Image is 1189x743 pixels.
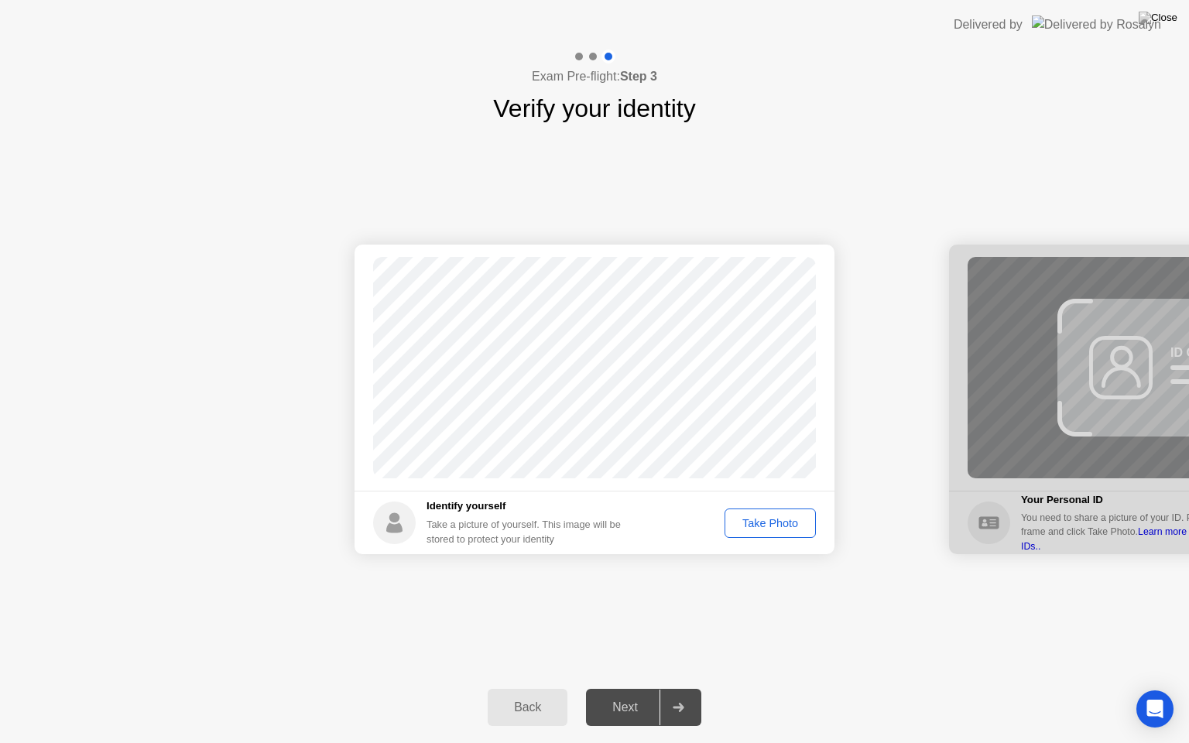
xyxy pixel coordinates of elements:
[427,498,633,514] h5: Identify yourself
[532,67,657,86] h4: Exam Pre-flight:
[725,508,816,538] button: Take Photo
[427,517,633,546] div: Take a picture of yourself. This image will be stored to protect your identity
[1136,690,1174,728] div: Open Intercom Messenger
[586,689,701,726] button: Next
[730,517,810,529] div: Take Photo
[620,70,657,83] b: Step 3
[493,90,695,127] h1: Verify your identity
[591,700,660,714] div: Next
[1032,15,1161,33] img: Delivered by Rosalyn
[1139,12,1177,24] img: Close
[954,15,1023,34] div: Delivered by
[488,689,567,726] button: Back
[492,700,563,714] div: Back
